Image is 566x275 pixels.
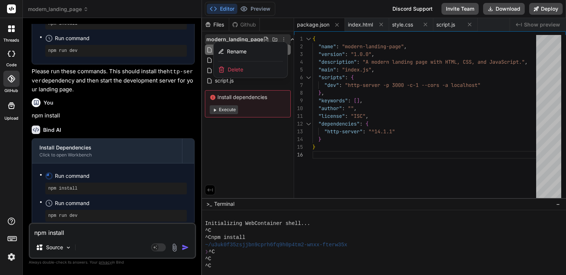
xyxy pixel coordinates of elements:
label: Upload [4,115,18,121]
label: code [6,62,17,68]
p: npm install [32,112,195,120]
div: Install Dependencies [39,144,175,151]
span: Rename [227,48,247,55]
span: Run command [55,172,187,180]
pre: npm run dev [48,48,184,54]
label: GitHub [4,88,18,94]
img: Pick Models [65,244,71,251]
span: privacy [99,260,112,264]
button: Deploy [529,3,563,15]
button: Invite Team [441,3,479,15]
button: Download [483,3,525,15]
span: modern_landing_page [28,6,88,13]
div: Click to open Workbench [39,152,175,158]
label: threads [3,37,19,43]
img: icon [182,244,189,251]
span: Run command [55,200,187,207]
img: settings [5,251,18,263]
h6: Bind AI [43,126,61,134]
p: Always double-check its answers. Your in Bind [29,259,196,266]
pre: npm run dev [48,213,184,219]
div: Discord Support [388,3,437,15]
span: Run command [55,35,187,42]
p: Source [46,244,63,251]
button: Preview [237,4,273,14]
p: Please run these commands. This should install the dependency and then start the development serv... [32,67,195,94]
button: Editor [207,4,237,14]
img: attachment [170,243,179,252]
span: Delete [228,66,243,73]
pre: npm install [48,186,184,191]
code: http-server [32,69,193,84]
h6: You [43,99,53,106]
button: Install DependenciesClick to open Workbench [32,139,182,163]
